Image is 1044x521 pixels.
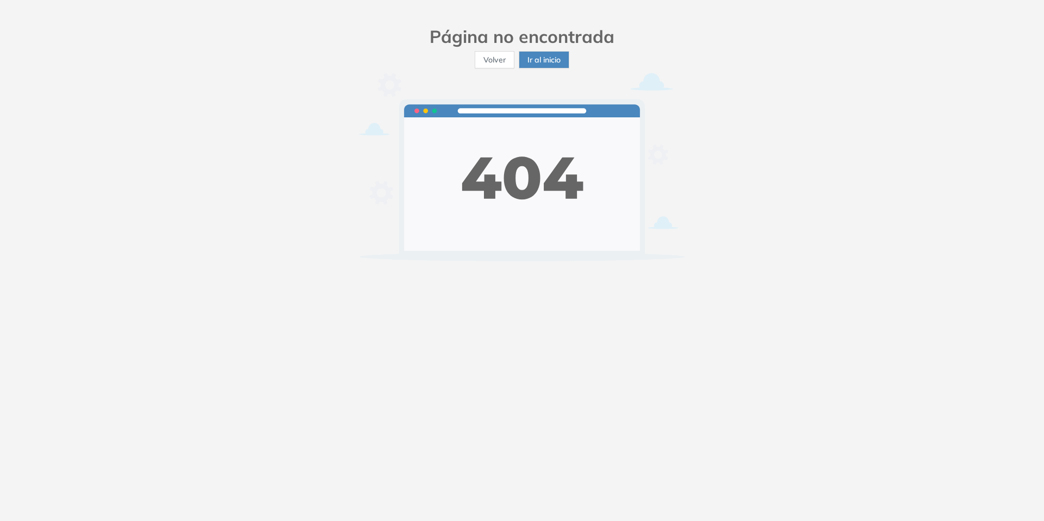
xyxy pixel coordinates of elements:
span: Volver [483,54,506,66]
img: error [359,73,685,261]
button: Ir al inicio [519,51,569,68]
h2: Página no encontrada [359,26,685,47]
span: Ir al inicio [527,54,561,66]
button: Volver [475,51,514,68]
